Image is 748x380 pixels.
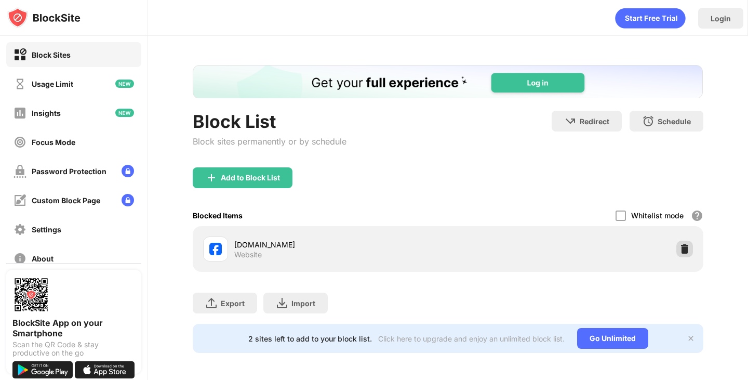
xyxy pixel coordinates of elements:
div: Import [291,299,315,308]
img: customize-block-page-off.svg [14,194,26,207]
div: animation [615,8,686,29]
iframe: Banner [193,65,703,98]
div: Settings [32,225,61,234]
div: Password Protection [32,167,106,176]
div: Whitelist mode [631,211,684,220]
div: Blocked Items [193,211,243,220]
div: Export [221,299,245,308]
img: settings-off.svg [14,223,26,236]
div: About [32,254,54,263]
div: Website [234,250,262,259]
img: favicons [209,243,222,255]
div: Go Unlimited [577,328,648,349]
div: Block sites permanently or by schedule [193,136,346,147]
div: Schedule [658,117,691,126]
div: 2 sites left to add to your block list. [248,334,372,343]
div: Redirect [580,117,609,126]
div: Click here to upgrade and enjoy an unlimited block list. [378,334,565,343]
img: about-off.svg [14,252,26,265]
div: Focus Mode [32,138,75,147]
div: Block Sites [32,50,71,59]
div: Custom Block Page [32,196,100,205]
div: Add to Block List [221,174,280,182]
img: x-button.svg [687,334,695,343]
img: logo-blocksite.svg [7,7,81,28]
img: password-protection-off.svg [14,165,26,178]
div: Usage Limit [32,80,73,88]
img: focus-off.svg [14,136,26,149]
div: [DOMAIN_NAME] [234,239,448,250]
img: new-icon.svg [115,109,134,117]
div: Login [711,14,731,23]
img: lock-menu.svg [122,194,134,206]
img: download-on-the-app-store.svg [75,361,135,378]
img: get-it-on-google-play.svg [12,361,73,378]
img: insights-off.svg [14,107,26,120]
img: time-usage-off.svg [14,77,26,90]
div: Scan the QR Code & stay productive on the go [12,340,135,357]
img: lock-menu.svg [122,165,134,177]
img: new-icon.svg [115,80,134,88]
img: block-on.svg [14,48,26,61]
div: BlockSite App on your Smartphone [12,318,135,338]
div: Insights [32,109,61,117]
div: Block List [193,111,346,132]
img: options-page-qr-code.png [12,276,50,313]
